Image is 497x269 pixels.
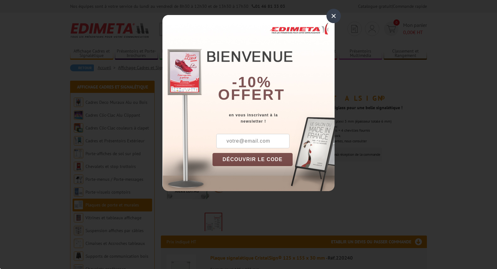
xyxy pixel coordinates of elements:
b: -10% [232,74,271,90]
button: DÉCOUVRIR LE CODE [213,153,293,166]
div: × [326,9,341,23]
input: votre@email.com [216,134,289,148]
font: offert [218,86,285,103]
div: en vous inscrivant à la newsletter ! [213,112,335,124]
